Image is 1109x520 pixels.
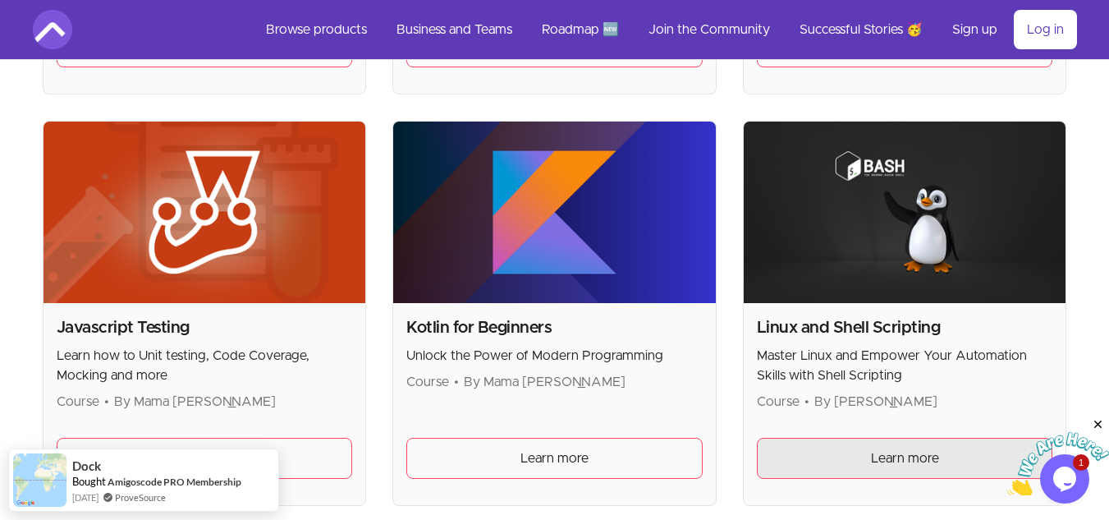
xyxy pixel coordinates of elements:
[57,346,353,385] p: Learn how to Unit testing, Code Coverage, Mocking and more
[757,438,1053,479] a: Learn more
[44,122,366,303] img: Product image for Javascript Testing
[786,10,936,49] a: Successful Stories 🥳
[757,316,1053,339] h2: Linux and Shell Scripting
[454,375,459,389] span: •
[253,10,1077,49] nav: Main
[57,395,99,408] span: Course
[1007,417,1109,495] iframe: chat widget
[104,395,109,408] span: •
[108,476,241,488] a: Amigoscode PRO Membership
[13,453,66,507] img: provesource social proof notification image
[744,122,1066,303] img: Product image for Linux and Shell Scripting
[406,316,703,339] h2: Kotlin for Beginners
[393,122,716,303] img: Product image for Kotlin for Beginners
[529,10,632,49] a: Roadmap 🆕
[406,375,449,389] span: Course
[406,346,703,366] p: Unlock the Power of Modern Programming
[871,449,939,468] span: Learn more
[1014,10,1077,49] a: Log in
[464,375,626,389] span: By Mama [PERSON_NAME]
[253,10,380,49] a: Browse products
[804,395,809,408] span: •
[57,438,353,479] a: Learn more
[115,490,166,504] a: ProveSource
[635,10,783,49] a: Join the Community
[757,346,1053,385] p: Master Linux and Empower Your Automation Skills with Shell Scripting
[72,459,101,473] span: Dock
[520,449,589,468] span: Learn more
[406,438,703,479] a: Learn more
[814,395,937,408] span: By [PERSON_NAME]
[114,395,276,408] span: By Mama [PERSON_NAME]
[33,10,72,49] img: Amigoscode logo
[757,395,800,408] span: Course
[72,490,99,504] span: [DATE]
[383,10,525,49] a: Business and Teams
[939,10,1010,49] a: Sign up
[72,475,106,488] span: Bought
[57,316,353,339] h2: Javascript Testing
